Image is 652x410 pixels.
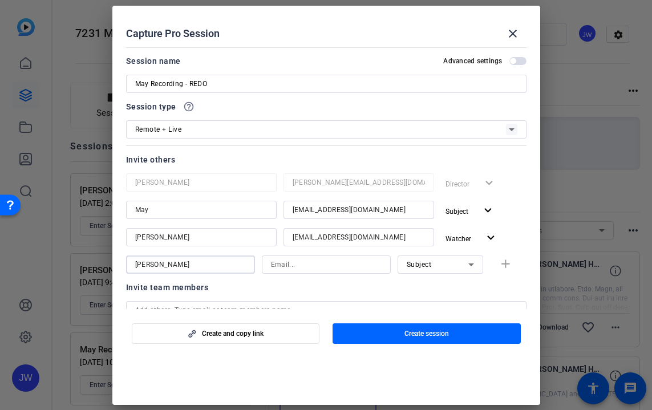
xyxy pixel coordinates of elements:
[135,258,246,271] input: Name...
[135,77,517,91] input: Enter Session Name
[135,203,268,217] input: Name...
[441,201,500,221] button: Subject
[126,20,527,47] div: Capture Pro Session
[446,235,471,243] span: Watcher
[481,204,495,218] mat-icon: expand_more
[135,125,182,133] span: Remote + Live
[293,203,425,217] input: Email...
[293,176,425,189] input: Email...
[441,228,503,249] button: Watcher
[126,54,181,68] div: Session name
[126,100,176,113] span: Session type
[293,230,425,244] input: Email...
[446,208,468,216] span: Subject
[135,303,517,317] input: Add others: Type email or team members name
[404,329,449,338] span: Create session
[183,101,195,112] mat-icon: help_outline
[132,323,320,344] button: Create and copy link
[271,258,382,271] input: Email...
[126,281,527,294] div: Invite team members
[126,153,527,167] div: Invite others
[333,323,521,344] button: Create session
[202,329,264,338] span: Create and copy link
[135,176,268,189] input: Name...
[443,56,502,66] h2: Advanced settings
[506,27,520,40] mat-icon: close
[407,261,432,269] span: Subject
[484,231,498,245] mat-icon: expand_more
[135,230,268,244] input: Name...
